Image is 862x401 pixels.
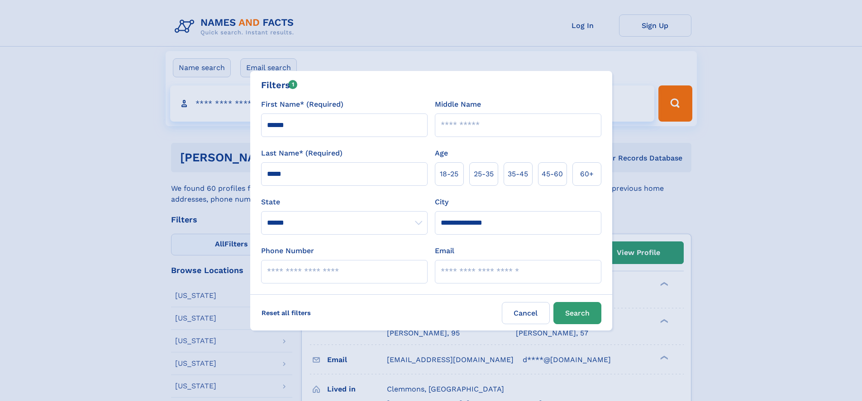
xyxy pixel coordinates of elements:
label: Cancel [502,302,550,324]
button: Search [553,302,601,324]
label: Middle Name [435,99,481,110]
label: Email [435,245,454,256]
label: City [435,197,448,208]
span: 18‑25 [440,169,458,179]
label: Reset all filters [256,302,317,324]
label: Last Name* (Required) [261,148,343,159]
span: 60+ [580,169,594,179]
label: Age [435,148,448,159]
label: Phone Number [261,245,314,256]
div: Filters [261,78,298,92]
label: First Name* (Required) [261,99,343,110]
span: 35‑45 [508,169,528,179]
label: State [261,197,428,208]
span: 45‑60 [542,169,563,179]
span: 25‑35 [474,169,494,179]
